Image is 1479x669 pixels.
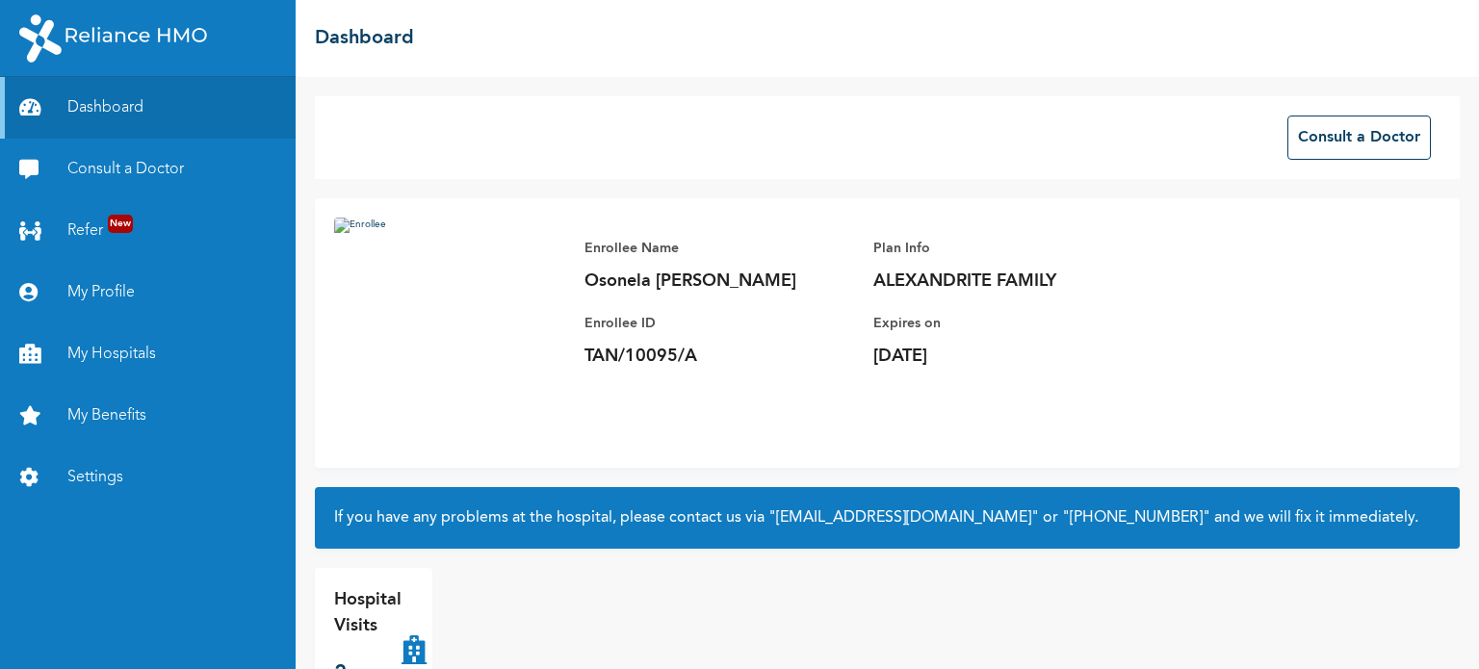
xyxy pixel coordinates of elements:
span: New [108,215,133,233]
p: Enrollee Name [584,237,854,260]
p: Plan Info [873,237,1143,260]
h2: If you have any problems at the hospital, please contact us via or and we will fix it immediately. [334,506,1440,529]
img: Enrollee [334,218,565,449]
a: "[EMAIL_ADDRESS][DOMAIN_NAME]" [768,510,1039,526]
p: Enrollee ID [584,312,854,335]
p: Hospital Visits [334,587,402,639]
h2: Dashboard [315,24,414,53]
button: Consult a Doctor [1287,116,1431,160]
p: Expires on [873,312,1143,335]
p: TAN/10095/A [584,345,854,368]
p: ALEXANDRITE FAMILY [873,270,1143,293]
a: "[PHONE_NUMBER]" [1062,510,1210,526]
p: Osonela [PERSON_NAME] [584,270,854,293]
img: RelianceHMO's Logo [19,14,207,63]
p: [DATE] [873,345,1143,368]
